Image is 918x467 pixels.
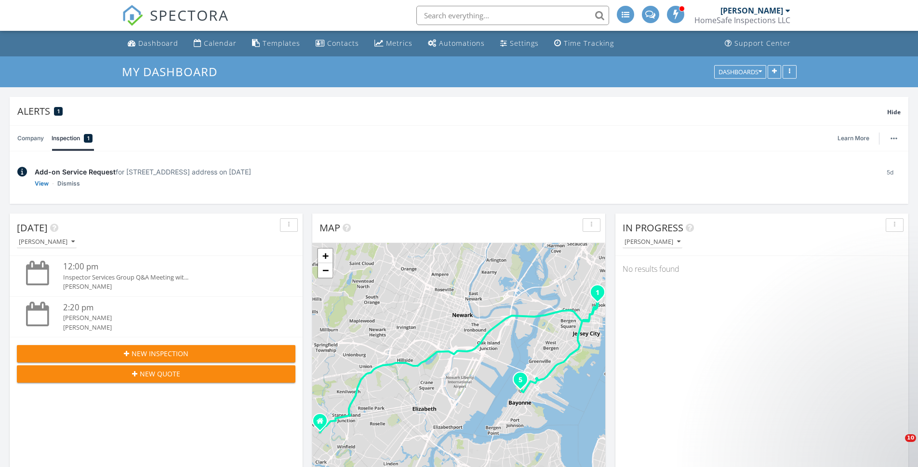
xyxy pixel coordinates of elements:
img: ellipsis-632cfdd7c38ec3a7d453.svg [891,137,897,139]
div: Calendar [204,39,237,48]
div: Inspector Services Group Q&A Meeting wit... [63,273,272,282]
a: Settings [496,35,543,53]
a: Zoom out [318,263,333,278]
i: 1 [596,290,599,296]
div: Templates [263,39,300,48]
span: Hide [887,108,901,116]
div: 2:20 pm [63,302,272,314]
i: 5 [519,377,522,384]
a: Calendar [190,35,240,53]
iframe: Intercom live chat [885,434,908,457]
input: Search everything... [416,6,609,25]
a: Contacts [312,35,363,53]
a: Metrics [371,35,416,53]
span: 10 [905,434,916,442]
div: Contacts [327,39,359,48]
span: In Progress [623,221,683,234]
img: info-2c025b9f2229fc06645a.svg [17,167,27,177]
div: Automations [439,39,485,48]
span: Add-on Service Request [35,168,116,176]
button: Dashboards [714,65,766,79]
button: [PERSON_NAME] [17,236,77,249]
a: Dismiss [57,179,80,188]
span: 1 [87,133,90,143]
button: [PERSON_NAME] [623,236,682,249]
span: 1 [57,108,60,115]
a: Automations (Advanced) [424,35,489,53]
div: Time Tracking [564,39,614,48]
div: 523 Jefferson St 3, Hoboken, NJ 07030 [598,292,603,298]
a: My Dashboard [122,64,226,80]
a: View [35,179,49,188]
div: [PERSON_NAME] [19,239,75,245]
div: for [STREET_ADDRESS] address on [DATE] [35,167,871,177]
a: Time Tracking [550,35,618,53]
a: Company [17,126,44,151]
button: New Quote [17,365,295,383]
div: Dashboards [718,68,762,75]
div: Alerts [17,105,887,118]
div: [PERSON_NAME] [625,239,680,245]
div: [PERSON_NAME] [720,6,783,15]
div: Support Center [734,39,791,48]
a: SPECTORA [122,13,229,33]
a: Learn More [838,133,875,143]
a: Templates [248,35,304,53]
a: Zoom in [318,249,333,263]
span: Map [319,221,340,234]
button: New Inspection [17,345,295,362]
div: Dashboard [138,39,178,48]
a: Support Center [721,35,795,53]
span: SPECTORA [150,5,229,25]
div: 20 Florence Ave, Clark NJ 07066 [320,421,326,427]
div: 5d [879,167,901,188]
div: No results found [615,256,908,282]
div: Settings [510,39,539,48]
div: [PERSON_NAME] [63,323,272,332]
a: Dashboard [124,35,182,53]
div: [PERSON_NAME] [63,313,272,322]
span: [DATE] [17,221,48,234]
span: New Quote [140,369,180,379]
div: Metrics [386,39,412,48]
div: [PERSON_NAME] [63,282,272,291]
div: 12:00 pm [63,261,272,273]
span: New Inspection [132,348,188,359]
img: The Best Home Inspection Software - Spectora [122,5,143,26]
div: 120 W 38th St, Bayonne, NJ 07002 [520,379,526,385]
div: HomeSafe Inspections LLC [694,15,790,25]
a: Inspection [52,126,93,151]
